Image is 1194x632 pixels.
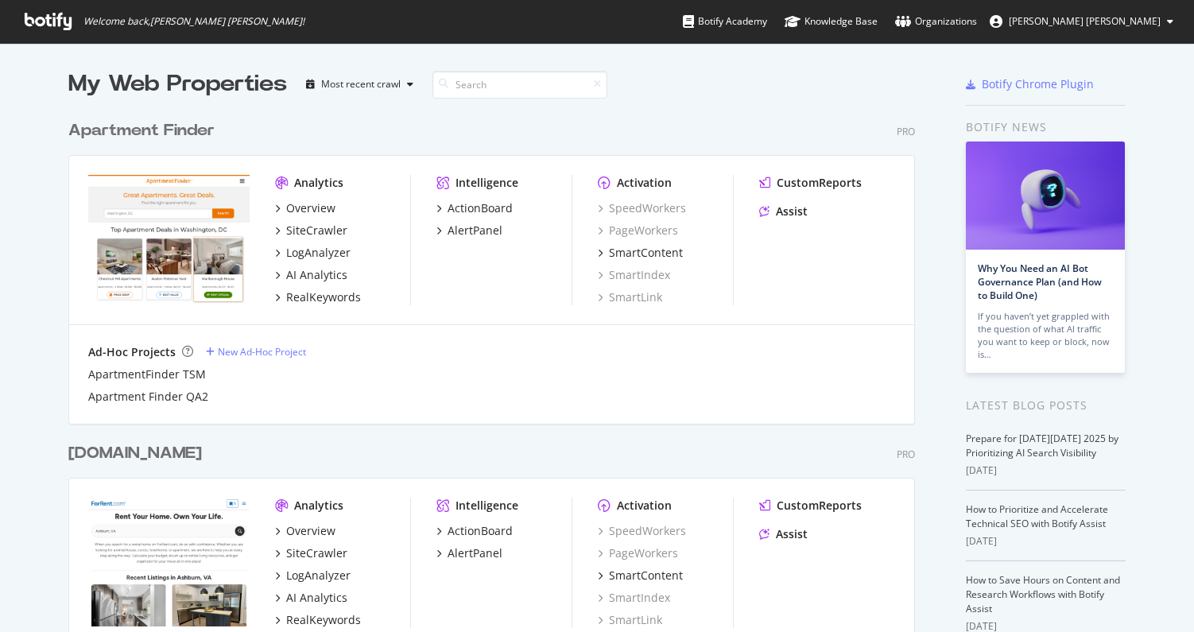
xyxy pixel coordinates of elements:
[617,498,672,514] div: Activation
[598,289,662,305] a: SmartLink
[759,204,808,219] a: Assist
[617,175,672,191] div: Activation
[598,245,683,261] a: SmartContent
[286,200,335,216] div: Overview
[286,245,351,261] div: LogAnalyzer
[966,534,1126,549] div: [DATE]
[275,568,351,584] a: LogAnalyzer
[206,345,306,359] a: New Ad-Hoc Project
[978,310,1113,361] div: If you haven’t yet grappled with the question of what AI traffic you want to keep or block, now is…
[286,590,347,606] div: AI Analytics
[436,223,502,238] a: AlertPanel
[218,345,306,359] div: New Ad-Hoc Project
[777,175,862,191] div: CustomReports
[275,612,361,628] a: RealKeywords
[286,289,361,305] div: RealKeywords
[286,267,347,283] div: AI Analytics
[275,590,347,606] a: AI Analytics
[68,119,221,142] a: Apartment Finder
[966,573,1120,615] a: How to Save Hours on Content and Research Workflows with Botify Assist
[977,9,1186,34] button: [PERSON_NAME] [PERSON_NAME]
[436,200,513,216] a: ActionBoard
[436,545,502,561] a: AlertPanel
[286,545,347,561] div: SiteCrawler
[448,545,502,561] div: AlertPanel
[897,125,915,138] div: Pro
[275,545,347,561] a: SiteCrawler
[759,498,862,514] a: CustomReports
[68,442,208,465] a: [DOMAIN_NAME]
[777,498,862,514] div: CustomReports
[1009,14,1161,28] span: Sarah Catherine Fordham
[68,442,202,465] div: [DOMAIN_NAME]
[598,590,670,606] a: SmartIndex
[83,15,304,28] span: Welcome back, [PERSON_NAME] [PERSON_NAME] !
[456,498,518,514] div: Intelligence
[88,389,208,405] a: Apartment Finder QA2
[966,118,1126,136] div: Botify news
[966,463,1126,478] div: [DATE]
[275,223,347,238] a: SiteCrawler
[448,523,513,539] div: ActionBoard
[966,76,1094,92] a: Botify Chrome Plugin
[785,14,878,29] div: Knowledge Base
[448,200,513,216] div: ActionBoard
[776,526,808,542] div: Assist
[68,68,287,100] div: My Web Properties
[609,568,683,584] div: SmartContent
[286,612,361,628] div: RealKeywords
[275,267,347,283] a: AI Analytics
[286,523,335,539] div: Overview
[275,245,351,261] a: LogAnalyzer
[683,14,767,29] div: Botify Academy
[68,119,215,142] div: Apartment Finder
[598,523,686,539] a: SpeedWorkers
[759,175,862,191] a: CustomReports
[436,523,513,539] a: ActionBoard
[966,142,1125,250] img: Why You Need an AI Bot Governance Plan (and How to Build One)
[609,245,683,261] div: SmartContent
[759,526,808,542] a: Assist
[897,448,915,461] div: Pro
[598,200,686,216] a: SpeedWorkers
[88,344,176,360] div: Ad-Hoc Projects
[275,200,335,216] a: Overview
[88,366,206,382] a: ApartmentFinder TSM
[448,223,502,238] div: AlertPanel
[966,432,1118,459] a: Prepare for [DATE][DATE] 2025 by Prioritizing AI Search Visibility
[88,498,250,626] img: forrent.com
[978,262,1102,302] a: Why You Need an AI Bot Governance Plan (and How to Build One)
[776,204,808,219] div: Assist
[598,223,678,238] a: PageWorkers
[275,289,361,305] a: RealKeywords
[598,612,662,628] a: SmartLink
[294,175,343,191] div: Analytics
[966,502,1108,530] a: How to Prioritize and Accelerate Technical SEO with Botify Assist
[88,175,250,304] img: apartmentfinder.com
[300,72,420,97] button: Most recent crawl
[895,14,977,29] div: Organizations
[598,545,678,561] a: PageWorkers
[598,568,683,584] a: SmartContent
[982,76,1094,92] div: Botify Chrome Plugin
[966,397,1126,414] div: Latest Blog Posts
[286,223,347,238] div: SiteCrawler
[294,498,343,514] div: Analytics
[598,267,670,283] a: SmartIndex
[275,523,335,539] a: Overview
[321,79,401,89] div: Most recent crawl
[286,568,351,584] div: LogAnalyzer
[456,175,518,191] div: Intelligence
[432,71,607,99] input: Search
